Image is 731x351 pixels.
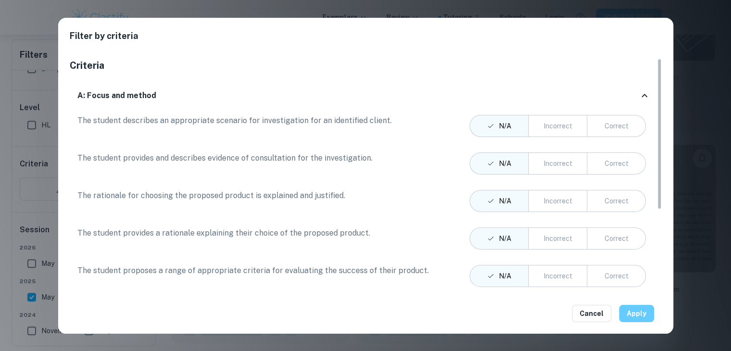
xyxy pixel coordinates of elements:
[543,233,572,244] div: Incorrect
[528,265,587,287] button: centered
[70,58,654,73] h5: Criteria
[486,158,511,169] div: N/A
[528,190,587,212] button: centered
[587,115,646,137] button: right aligned
[77,265,450,276] p: The student proposes a range of appropriate criteria for evaluating the success of their product.
[587,152,646,175] button: right aligned
[470,190,646,212] div: text alignment
[77,190,450,201] p: The rationale for choosing the proposed product is explained and justified.
[605,271,629,281] div: Correct
[528,227,587,250] button: centered
[70,29,662,58] h2: Filter by criteria
[470,227,646,250] div: text alignment
[470,265,529,287] button: left aligned
[543,271,572,281] div: Incorrect
[605,158,629,169] div: Correct
[587,190,646,212] button: right aligned
[470,152,529,175] button: left aligned
[77,115,450,126] p: The student describes an appropriate scenario for investigation for an identified client.
[486,121,511,131] div: N/A
[587,265,646,287] button: right aligned
[470,190,529,212] button: left aligned
[528,115,587,137] button: centered
[543,121,572,131] div: Incorrect
[470,115,529,137] button: left aligned
[77,152,450,164] p: The student provides and describes evidence of consultation for the investigation.
[543,158,572,169] div: Incorrect
[528,152,587,175] button: centered
[619,305,654,322] button: Apply
[587,227,646,250] button: right aligned
[543,196,572,206] div: Incorrect
[605,196,629,206] div: Correct
[605,233,629,244] div: Correct
[470,265,646,287] div: text alignment
[470,152,646,175] div: text alignment
[605,121,629,131] div: Correct
[470,115,646,137] div: text alignment
[470,227,529,250] button: left aligned
[70,80,654,112] div: A: Focus and method
[572,305,611,322] button: Cancel
[77,227,450,239] p: The student provides a rationale explaining their choice of the proposed product.
[486,233,511,244] div: N/A
[486,196,511,206] div: N/A
[486,271,511,281] div: N/A
[77,90,156,102] h6: A: Focus and method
